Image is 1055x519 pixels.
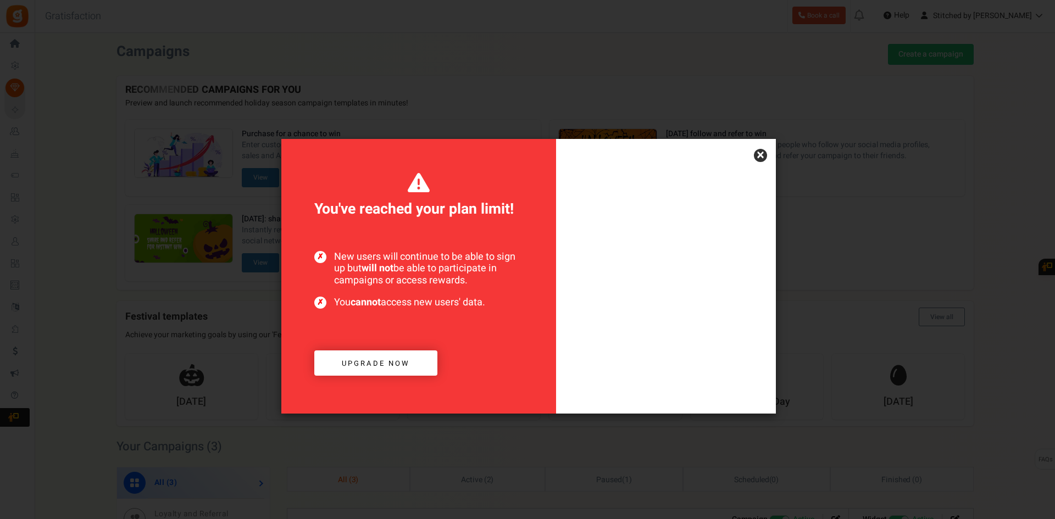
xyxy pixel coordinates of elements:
span: New users will continue to be able to sign up but be able to participate in campaigns or access r... [314,251,523,287]
a: × [754,149,767,162]
span: You access new users' data. [314,297,523,309]
span: Upgrade now [342,358,410,369]
b: will not [362,261,393,276]
span: You've reached your plan limit! [314,172,523,220]
a: Upgrade now [314,350,437,376]
img: Increased users [556,194,776,414]
b: cannot [351,295,381,310]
